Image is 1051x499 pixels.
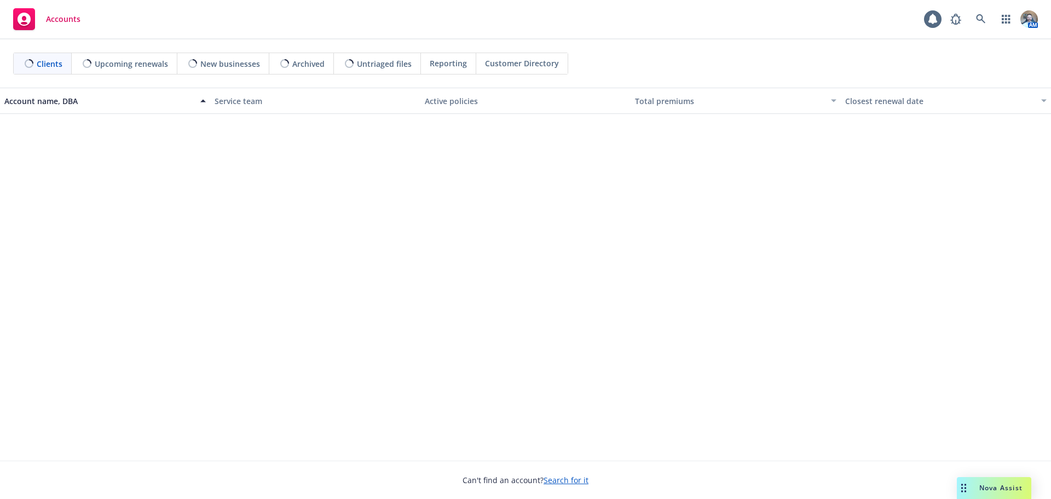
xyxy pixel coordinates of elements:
span: Can't find an account? [463,474,588,486]
img: photo [1020,10,1038,28]
span: Customer Directory [485,58,559,69]
div: Active policies [425,95,626,107]
button: Service team [210,88,420,114]
span: Archived [292,58,325,70]
a: Search [970,8,992,30]
div: Account name, DBA [4,95,194,107]
span: Upcoming renewals [95,58,168,70]
a: Report a Bug [945,8,967,30]
button: Nova Assist [957,477,1031,499]
button: Closest renewal date [841,88,1051,114]
a: Search for it [544,475,588,485]
div: Drag to move [957,477,971,499]
div: Service team [215,95,416,107]
span: Accounts [46,15,80,24]
span: Clients [37,58,62,70]
button: Total premiums [631,88,841,114]
div: Total premiums [635,95,824,107]
a: Switch app [995,8,1017,30]
div: Closest renewal date [845,95,1035,107]
button: Active policies [420,88,631,114]
span: Nova Assist [979,483,1023,492]
span: New businesses [200,58,260,70]
a: Accounts [9,4,85,35]
span: Reporting [430,58,467,69]
span: Untriaged files [357,58,412,70]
